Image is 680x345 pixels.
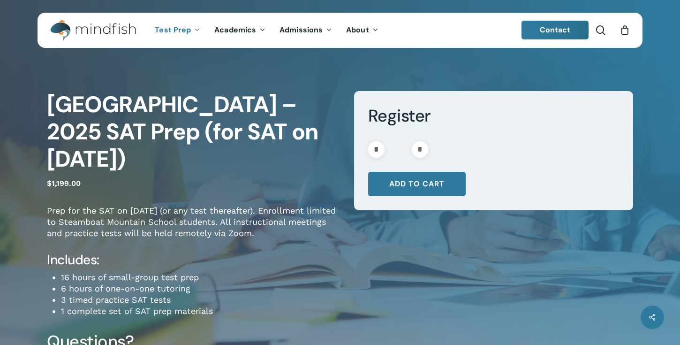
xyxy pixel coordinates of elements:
li: 3 timed practice SAT tests [61,294,340,306]
nav: Main Menu [148,13,385,48]
bdi: 1,199.00 [47,179,81,188]
a: Admissions [272,26,339,34]
input: Product quantity [387,141,409,158]
h4: Includes: [47,252,340,268]
span: Academics [214,25,256,35]
a: Test Prep [148,26,207,34]
li: 6 hours of one-on-one tutoring [61,283,340,294]
iframe: Chatbot [468,276,667,332]
h1: [GEOGRAPHIC_DATA] – 2025 SAT Prep (for SAT on [DATE]) [47,91,340,173]
a: Contact [521,21,589,39]
li: 1 complete set of SAT prep materials [61,306,340,317]
h3: Register [368,105,620,127]
a: Academics [207,26,272,34]
header: Main Menu [38,13,642,48]
a: About [339,26,385,34]
span: $ [47,179,52,188]
span: Test Prep [155,25,191,35]
span: Contact [540,25,571,35]
li: 16 hours of small-group test prep [61,272,340,283]
button: Add to cart [368,172,466,196]
span: About [346,25,369,35]
a: Cart [620,25,630,35]
span: Admissions [280,25,323,35]
p: Prep for the SAT on [DATE] (or any test thereafter). Enrollment limited to Steamboat Mountain Sch... [47,205,340,252]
